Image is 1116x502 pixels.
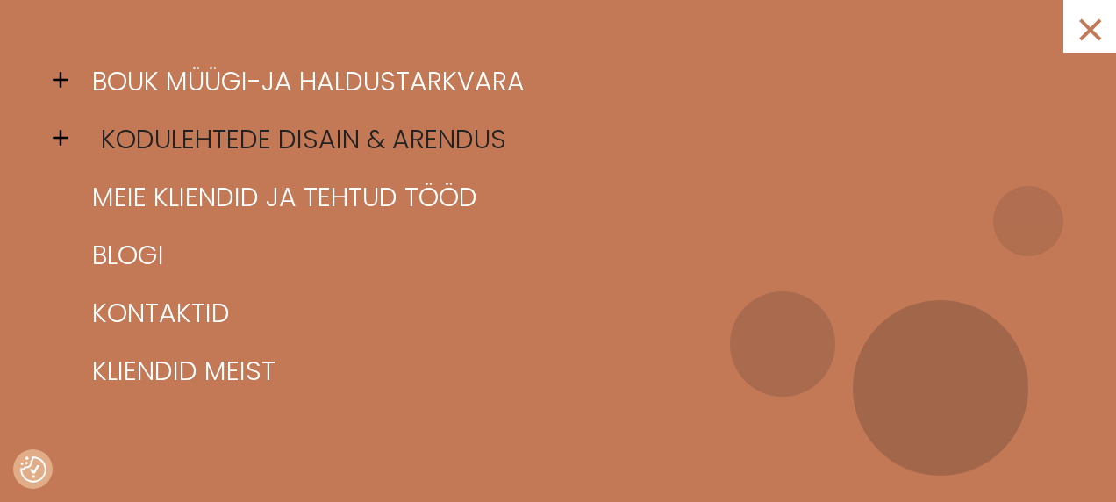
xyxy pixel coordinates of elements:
[79,342,1063,400] a: Kliendid meist
[79,169,1063,226] a: Meie kliendid ja tehtud tööd
[88,111,1072,169] a: Kodulehtede disain & arendus
[20,456,46,483] img: Revisit consent button
[79,53,1063,111] a: BOUK müügi-ja haldustarkvara
[79,284,1063,342] a: Kontaktid
[20,456,46,483] button: Nõusolekueelistused
[79,226,1063,284] a: Blogi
